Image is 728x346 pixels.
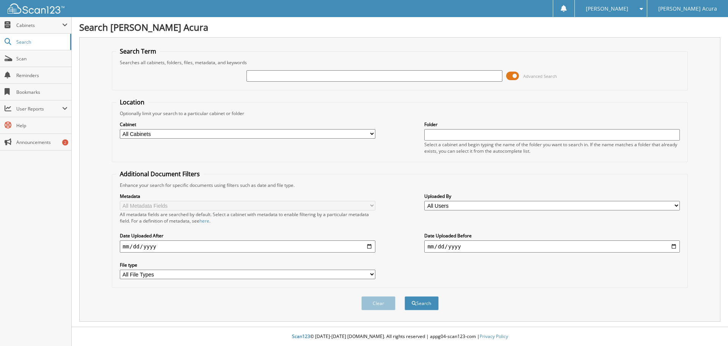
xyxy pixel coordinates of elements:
legend: Search Term [116,47,160,55]
span: Announcements [16,139,67,145]
span: User Reports [16,106,62,112]
span: Help [16,122,67,129]
span: Reminders [16,72,67,79]
span: Bookmarks [16,89,67,95]
div: Searches all cabinets, folders, files, metadata, and keywords [116,59,684,66]
span: [PERSON_NAME] Acura [658,6,717,11]
button: Clear [361,296,395,310]
h1: Search [PERSON_NAME] Acura [79,21,720,33]
div: 2 [62,139,68,145]
label: Date Uploaded After [120,232,375,239]
input: start [120,240,375,253]
div: All metadata fields are searched by default. Select a cabinet with metadata to enable filtering b... [120,211,375,224]
label: Folder [424,121,680,128]
div: Enhance your search for specific documents using filters such as date and file type. [116,182,684,188]
div: Select a cabinet and begin typing the name of the folder you want to search in. If the name match... [424,141,680,154]
div: © [DATE]-[DATE] [DOMAIN_NAME]. All rights reserved | appg04-scan123-com | [72,327,728,346]
a: Privacy Policy [480,333,508,340]
img: scan123-logo-white.svg [8,3,64,14]
button: Search [405,296,439,310]
span: Advanced Search [523,73,557,79]
label: Date Uploaded Before [424,232,680,239]
span: Search [16,39,66,45]
label: Cabinet [120,121,375,128]
legend: Additional Document Filters [116,170,204,178]
span: [PERSON_NAME] [586,6,628,11]
legend: Location [116,98,148,106]
input: end [424,240,680,253]
div: Optionally limit your search to a particular cabinet or folder [116,110,684,117]
label: Uploaded By [424,193,680,199]
label: Metadata [120,193,375,199]
span: Cabinets [16,22,62,28]
iframe: Chat Widget [690,310,728,346]
label: File type [120,262,375,268]
span: Scan [16,55,67,62]
a: here [199,218,209,224]
span: Scan123 [292,333,310,340]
